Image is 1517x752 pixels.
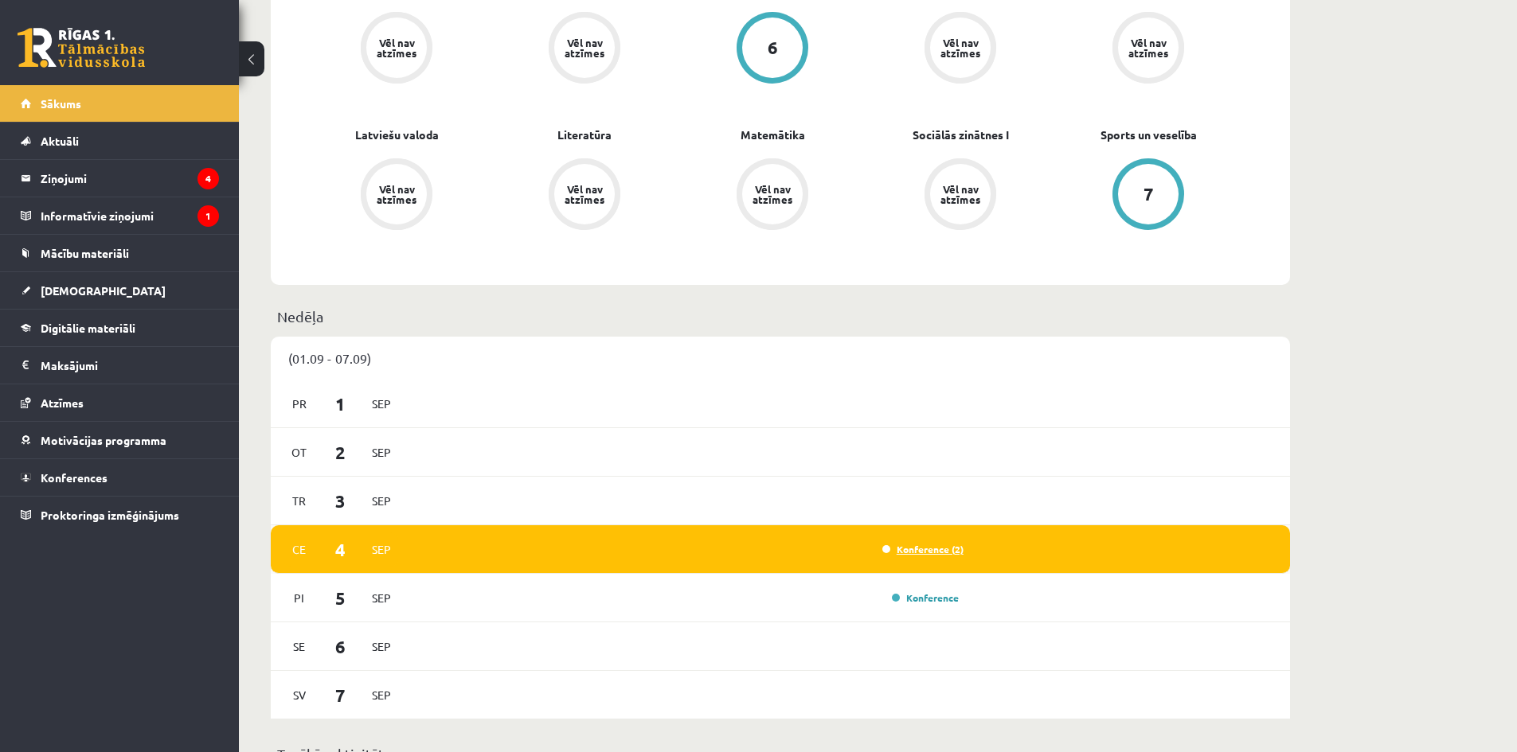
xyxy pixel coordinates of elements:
[283,586,316,610] span: Pi
[365,440,398,465] span: Sep
[21,85,219,122] a: Sākums
[678,12,866,87] a: 6
[21,123,219,159] a: Aktuāli
[303,158,491,233] a: Vēl nav atzīmes
[365,683,398,707] span: Sep
[21,384,219,421] a: Atzīmes
[271,337,1290,380] div: (01.09 - 07.09)
[21,197,219,234] a: Informatīvie ziņojumi1
[768,39,778,56] div: 6
[316,488,366,514] span: 3
[41,508,179,522] span: Proktoringa izmēģinājums
[1126,37,1171,58] div: Vēl nav atzīmes
[557,127,612,143] a: Literatūra
[197,168,219,189] i: 4
[316,682,366,708] span: 7
[374,37,419,58] div: Vēl nav atzīmes
[283,440,316,465] span: Ot
[1054,158,1242,233] a: 7
[866,158,1054,233] a: Vēl nav atzīmes
[1054,12,1242,87] a: Vēl nav atzīmes
[1144,185,1154,203] div: 7
[365,586,398,610] span: Sep
[21,272,219,309] a: [DEMOGRAPHIC_DATA]
[283,683,316,707] span: Sv
[21,310,219,346] a: Digitālie materiāli
[21,235,219,271] a: Mācību materiāli
[41,347,219,384] legend: Maksājumi
[316,633,366,660] span: 6
[678,158,866,233] a: Vēl nav atzīmes
[41,134,79,148] span: Aktuāli
[21,422,219,458] a: Motivācijas programma
[283,489,316,513] span: Tr
[41,160,219,197] legend: Ziņojumi
[41,433,166,447] span: Motivācijas programma
[365,392,398,416] span: Sep
[283,634,316,659] span: Se
[316,536,366,563] span: 4
[41,197,219,234] legend: Informatīvie ziņojumi
[316,585,366,611] span: 5
[197,205,219,227] i: 1
[21,459,219,496] a: Konferences
[303,12,491,87] a: Vēl nav atzīmes
[283,392,316,416] span: Pr
[562,184,607,205] div: Vēl nav atzīmes
[374,184,419,205] div: Vēl nav atzīmes
[316,439,366,466] span: 2
[41,395,84,410] span: Atzīmes
[938,37,983,58] div: Vēl nav atzīmes
[866,12,1054,87] a: Vēl nav atzīmes
[18,28,145,68] a: Rīgas 1. Tālmācības vidusskola
[21,497,219,533] a: Proktoringa izmēģinājums
[365,537,398,562] span: Sep
[913,127,1009,143] a: Sociālās zinātnes I
[1101,127,1197,143] a: Sports un veselība
[938,184,983,205] div: Vēl nav atzīmes
[365,634,398,659] span: Sep
[491,12,678,87] a: Vēl nav atzīmes
[41,321,135,335] span: Digitālie materiāli
[41,470,108,485] span: Konferences
[283,537,316,562] span: Ce
[41,283,166,298] span: [DEMOGRAPHIC_DATA]
[316,391,366,417] span: 1
[365,489,398,513] span: Sep
[882,543,964,555] a: Konference (2)
[750,184,795,205] div: Vēl nav atzīmes
[892,591,959,604] a: Konference
[355,127,439,143] a: Latviešu valoda
[21,160,219,197] a: Ziņojumi4
[41,96,81,111] span: Sākums
[741,127,805,143] a: Matemātika
[277,306,1284,327] p: Nedēļa
[491,158,678,233] a: Vēl nav atzīmes
[21,347,219,384] a: Maksājumi
[41,246,129,260] span: Mācību materiāli
[562,37,607,58] div: Vēl nav atzīmes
